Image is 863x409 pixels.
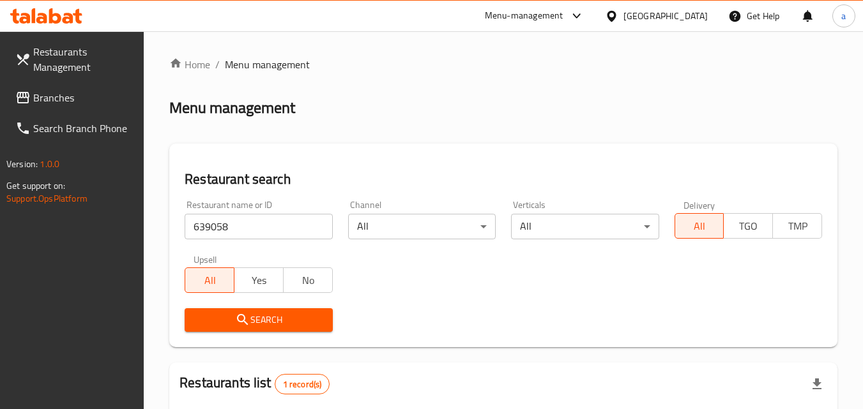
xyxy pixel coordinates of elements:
span: Search Branch Phone [33,121,134,136]
a: Search Branch Phone [5,113,144,144]
li: / [215,57,220,72]
span: Get support on: [6,177,65,194]
label: Upsell [194,255,217,264]
span: No [289,271,328,290]
span: TMP [778,217,817,235]
button: Yes [234,267,284,293]
button: Search [185,308,332,332]
span: TGO [729,217,768,235]
h2: Restaurant search [185,170,822,189]
button: All [185,267,234,293]
span: All [680,217,719,235]
span: Version: [6,156,38,172]
span: All [190,271,229,290]
h2: Menu management [169,98,295,118]
h2: Restaurants list [179,373,330,394]
span: 1 record(s) [275,378,330,390]
span: 1.0.0 [40,156,59,172]
span: a [841,9,846,23]
div: All [348,214,496,239]
button: All [675,213,724,239]
button: TGO [723,213,773,239]
a: Support.OpsPlatform [6,190,88,207]
span: Yes [240,271,279,290]
span: Menu management [225,57,310,72]
button: No [283,267,333,293]
span: Search [195,312,322,328]
a: Home [169,57,210,72]
a: Restaurants Management [5,36,144,82]
nav: breadcrumb [169,57,837,72]
button: TMP [772,213,822,239]
div: Menu-management [485,8,563,24]
span: Restaurants Management [33,44,134,75]
div: All [511,214,659,239]
div: Export file [802,369,832,399]
div: Total records count [275,374,330,394]
div: [GEOGRAPHIC_DATA] [623,9,708,23]
span: Branches [33,90,134,105]
input: Search for restaurant name or ID.. [185,214,332,239]
a: Branches [5,82,144,113]
label: Delivery [684,200,715,209]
